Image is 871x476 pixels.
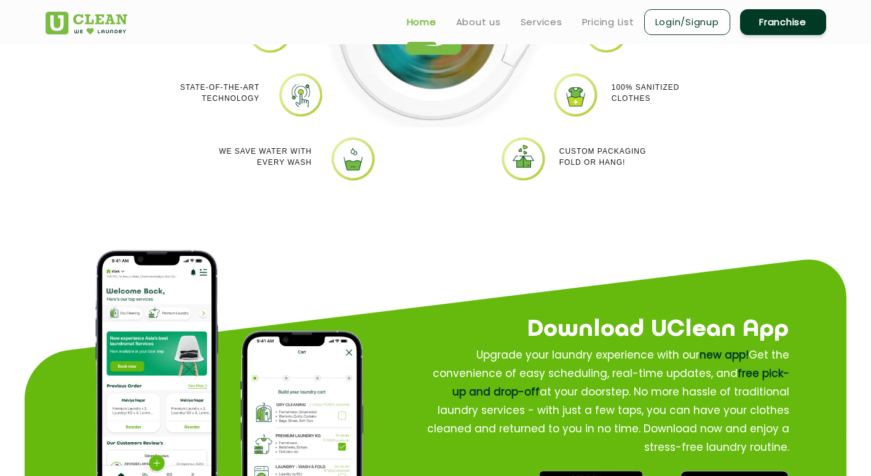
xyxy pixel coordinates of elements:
a: About us [456,15,501,30]
p: We Save Water with every wash [219,146,312,168]
img: UClean Laundry and Dry Cleaning [45,12,127,34]
a: Home [407,15,436,30]
p: Custom packaging Fold or Hang! [559,146,647,168]
p: State-of-the-art Technology [180,82,259,104]
a: Pricing List [582,15,634,30]
span: free pick-up and drop-off [452,367,789,400]
a: Services [521,15,562,30]
a: Franchise [740,9,826,35]
img: uclean dry cleaner [500,136,546,182]
img: Laundry shop near me [278,72,324,118]
span: new app! [699,348,748,363]
h2: Download UClean App [378,312,789,349]
p: Upgrade your laundry experience with our Get the convenience of easy scheduling, real-time update... [419,346,789,457]
img: Uclean laundry [553,72,599,118]
a: Login/Signup [644,9,730,35]
p: 100% Sanitized Clothes [612,82,680,104]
